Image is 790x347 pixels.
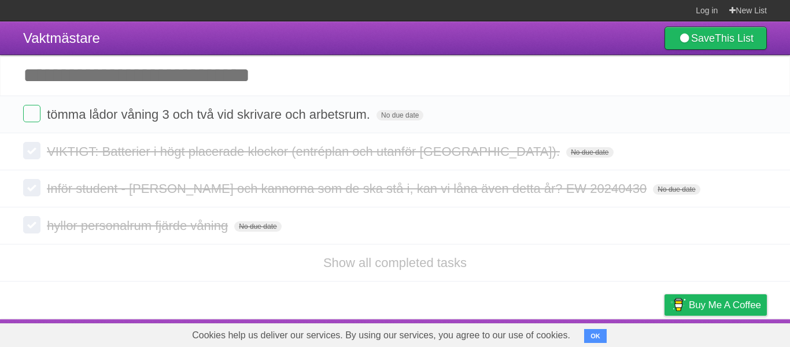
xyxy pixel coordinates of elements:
[715,32,754,44] b: This List
[234,221,281,232] span: No due date
[23,105,40,122] label: Done
[323,255,467,270] a: Show all completed tasks
[47,181,649,196] span: Inför student - [PERSON_NAME] och kannorna som de ska stå i, kan vi låna även detta år? EW 20240430
[47,107,373,122] span: tömma lådor våning 3 och två vid skrivare och arbetsrum.
[665,27,767,50] a: SaveThis List
[649,322,680,344] a: Privacy
[47,144,563,159] span: VIKTIGT: Batterier i högt placerade klockor (entréplan och utanför [GEOGRAPHIC_DATA]).
[549,322,596,344] a: Developers
[23,30,100,46] span: Vaktmästare
[376,110,423,120] span: No due date
[610,322,636,344] a: Terms
[511,322,535,344] a: About
[653,184,700,195] span: No due date
[584,329,607,343] button: OK
[665,294,767,316] a: Buy me a coffee
[566,147,613,158] span: No due date
[689,295,761,315] span: Buy me a coffee
[670,295,686,315] img: Buy me a coffee
[23,142,40,159] label: Done
[23,216,40,233] label: Done
[180,324,582,347] span: Cookies help us deliver our services. By using our services, you agree to our use of cookies.
[23,179,40,196] label: Done
[694,322,767,344] a: Suggest a feature
[47,218,231,233] span: hyllor personalrum fjärde våning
